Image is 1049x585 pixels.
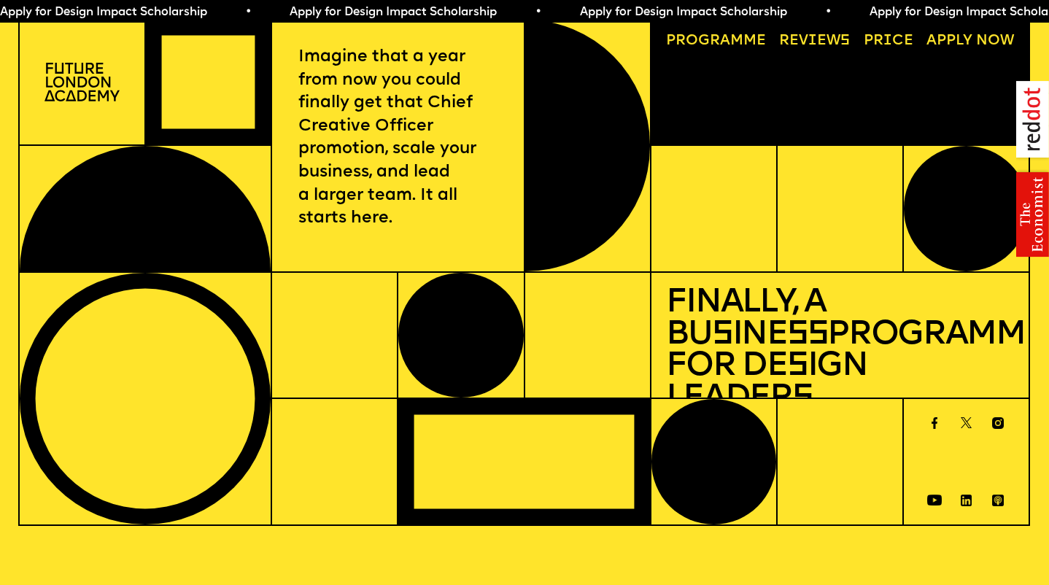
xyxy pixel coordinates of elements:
[926,34,937,48] span: A
[792,381,813,416] span: s
[659,27,773,56] a: Programme
[298,46,497,230] p: Imagine that a year from now you could finally get that Chief Creative Officer promotion, scale y...
[825,7,832,18] span: •
[535,7,541,18] span: •
[919,27,1021,56] a: Apply now
[787,349,808,384] span: s
[666,287,1014,415] h1: Finally, a Bu ine Programme for De ign Leader
[856,27,921,56] a: Price
[787,318,827,352] span: ss
[720,34,730,48] span: a
[245,7,252,18] span: •
[772,27,857,56] a: Reviews
[712,318,732,352] span: s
